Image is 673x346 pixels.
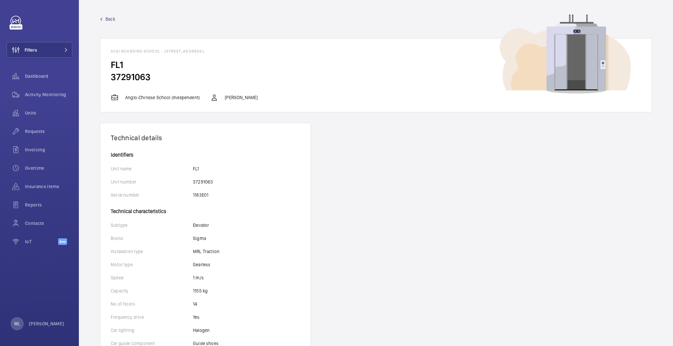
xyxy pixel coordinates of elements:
[111,222,193,228] p: Subtype
[25,165,72,171] span: Overtime
[193,192,208,198] p: 1183E01
[111,71,641,83] h2: 37291063
[193,327,210,334] p: Halogen
[25,47,37,53] span: Filters
[25,128,72,135] span: Requests
[14,320,20,327] p: WL
[111,192,193,198] p: Serial number
[111,179,193,185] p: Unit number
[111,314,193,320] p: Frequency drive
[7,42,72,58] button: Filters
[25,91,72,98] span: Activity Monitoring
[29,320,64,327] p: [PERSON_NAME]
[111,248,193,255] p: Installation type
[25,146,72,153] span: Invoicing
[25,220,72,227] span: Contacts
[25,238,58,245] span: IoT
[111,235,193,242] p: Brand
[193,274,204,281] p: 1 m/s
[111,59,641,71] h2: FL1
[500,14,631,94] img: device image
[25,73,72,79] span: Dashboard
[111,152,300,158] h4: Identifiers
[111,205,300,214] h4: Technical characteristics
[111,288,193,294] p: Capacity
[111,165,193,172] p: Unit name
[125,94,200,101] p: Anglo-Chinese School (Independent)
[25,110,72,116] span: Units
[25,183,72,190] span: Insurance items
[111,274,193,281] p: Speed
[111,134,300,142] h1: Technical details
[193,261,210,268] p: Gearless
[193,165,199,172] p: FL1
[193,301,197,307] p: 14
[193,314,200,320] p: Yes
[193,288,208,294] p: 1155 kg
[58,238,67,245] span: Beta
[193,222,209,228] p: Elevator
[111,49,641,54] h1: ACSI Boarding School - [STREET_ADDRESS]
[193,248,220,255] p: MRL Traction
[111,261,193,268] p: Motor type
[111,327,193,334] p: Car lighting
[25,202,72,208] span: Reports
[105,16,115,22] span: Back
[111,301,193,307] p: No of floors
[193,179,213,185] p: 37291063
[193,235,206,242] p: Sigma
[225,94,258,101] p: [PERSON_NAME]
